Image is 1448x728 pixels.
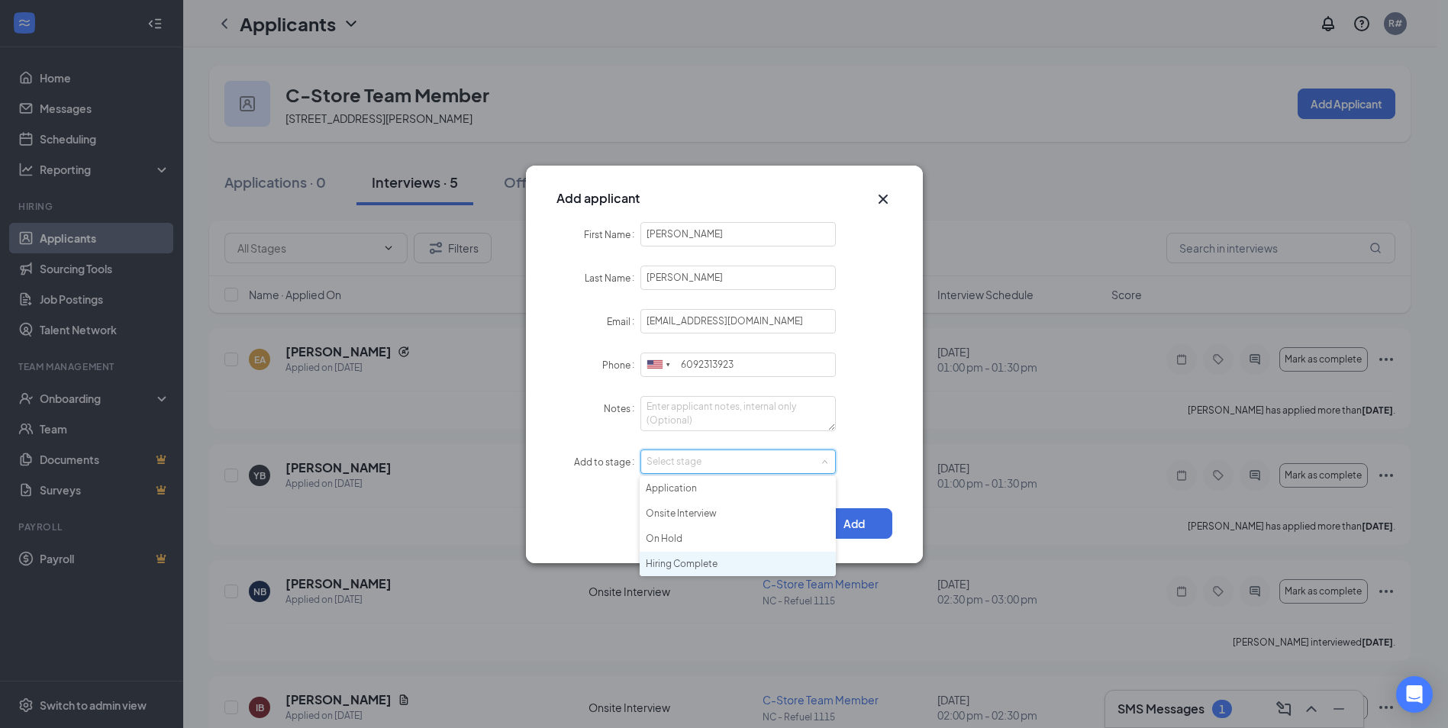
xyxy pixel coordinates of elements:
[584,229,640,240] label: First Name
[607,316,640,327] label: Email
[874,190,892,208] svg: Cross
[556,190,640,207] h3: Add applicant
[640,476,836,501] li: Application
[640,396,837,431] textarea: Notes
[1396,676,1433,713] div: Open Intercom Messenger
[640,309,837,333] input: Email
[640,501,836,527] li: Onsite Interview
[640,552,836,577] li: Hiring Complete
[585,272,640,284] label: Last Name
[640,222,837,246] input: First Name
[640,527,836,552] li: On Hold
[816,508,892,539] button: Add
[640,353,837,377] input: (201) 555-0123
[641,353,676,377] div: United States: +1
[647,454,824,469] div: Select stage
[574,456,640,468] label: Add to stage
[602,359,640,371] label: Phone
[604,403,640,414] label: Notes
[640,266,837,290] input: Last Name
[874,190,892,208] button: Close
